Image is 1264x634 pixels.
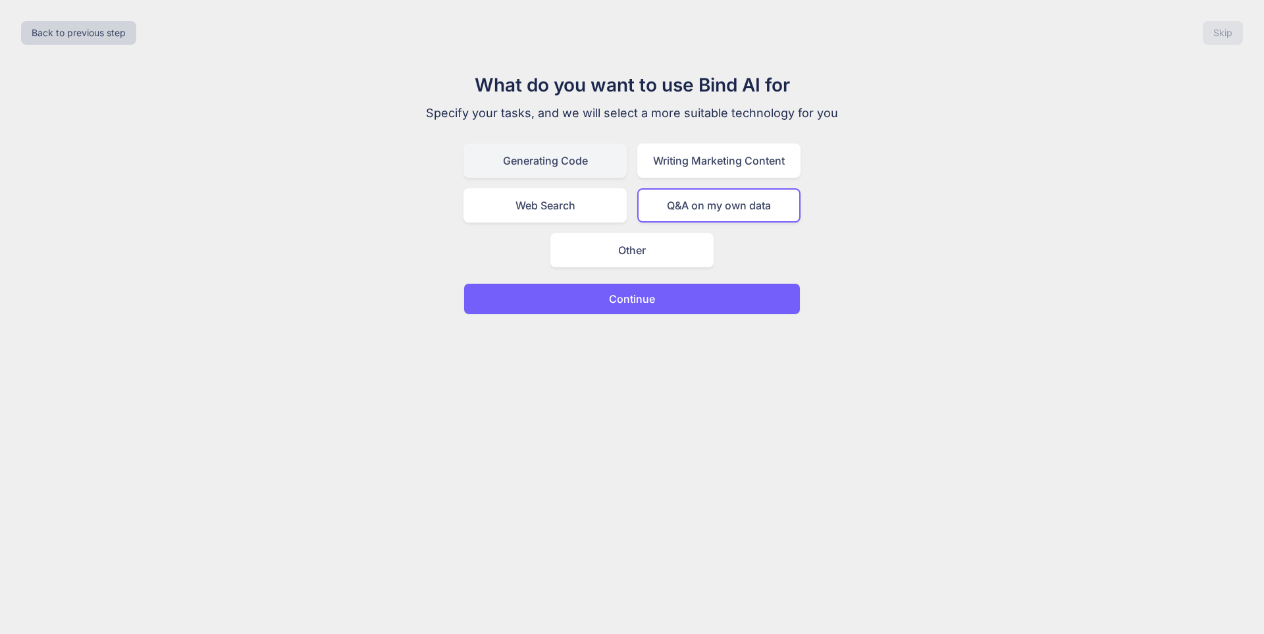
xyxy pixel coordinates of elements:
div: Other [550,233,714,267]
button: Back to previous step [21,21,136,45]
h1: What do you want to use Bind AI for [411,71,853,99]
button: Skip [1203,21,1243,45]
p: Continue [609,291,655,307]
p: Specify your tasks, and we will select a more suitable technology for you [411,104,853,122]
div: Generating Code [463,144,627,178]
div: Writing Marketing Content [637,144,801,178]
div: Q&A on my own data [637,188,801,223]
div: Web Search [463,188,627,223]
button: Continue [463,283,801,315]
